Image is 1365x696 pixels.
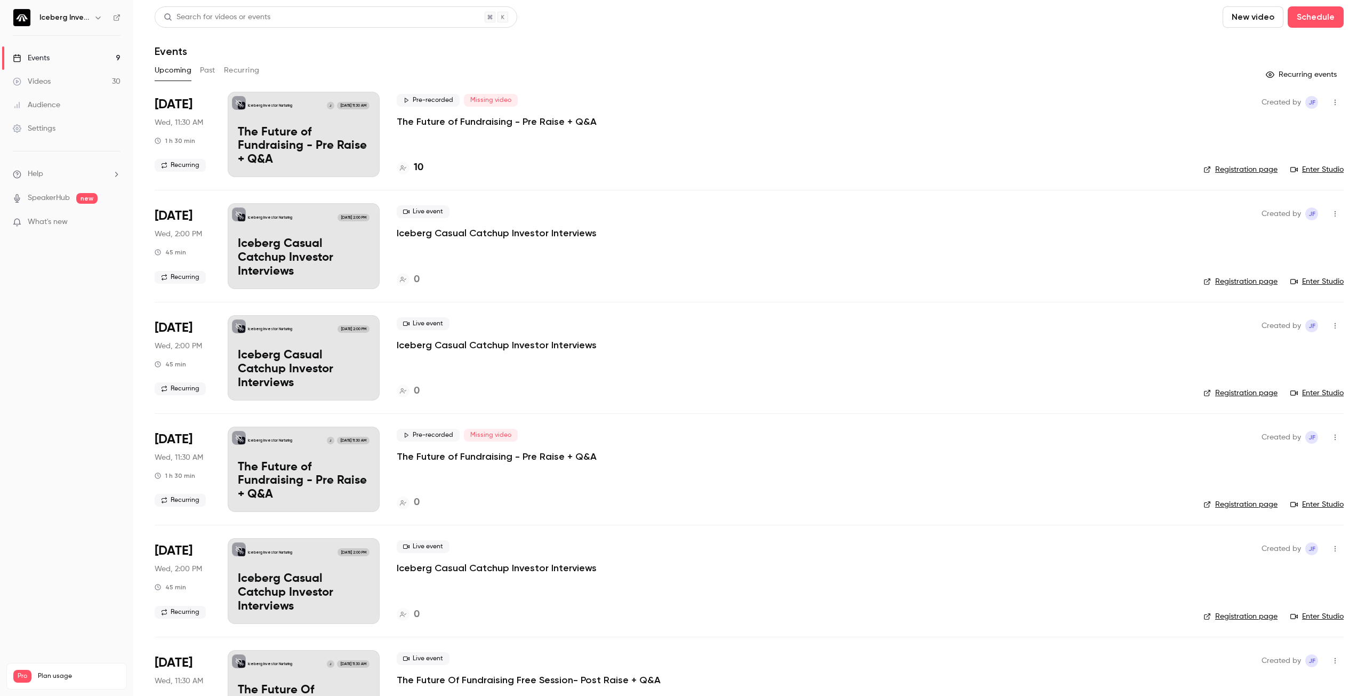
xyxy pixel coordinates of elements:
p: Iceberg Investor Nurturing [248,661,292,667]
a: The Future Of Fundraising Free Session- Post Raise + Q&A [397,674,661,686]
span: JF [1308,207,1315,220]
span: Jock Fairweather [1305,207,1318,220]
span: Created by [1262,431,1301,444]
a: Enter Studio [1290,499,1344,510]
span: Recurring [155,159,206,172]
span: Wed, 11:30 AM [155,117,203,128]
h1: Events [155,45,187,58]
span: Created by [1262,207,1301,220]
span: [DATE] 11:30 AM [337,660,369,668]
span: Recurring [155,382,206,395]
span: Help [28,169,43,180]
span: JF [1308,431,1315,444]
span: Recurring [155,494,206,507]
span: Live event [397,317,449,330]
p: Iceberg Casual Catchup Investor Interviews [397,562,597,574]
a: Registration page [1203,276,1278,287]
div: Sep 10 Wed, 11:30 AM (Australia/Brisbane) [155,427,211,512]
a: The Future of Fundraising - Pre Raise + Q&AIceberg Investor NurturingJ[DATE] 11:30 AMThe Future o... [228,92,380,177]
a: Iceberg Casual Catchup Investor InterviewsIceberg Investor Nurturing[DATE] 2:00 PMIceberg Casual ... [228,203,380,289]
button: Schedule [1288,6,1344,28]
iframe: Noticeable Trigger [108,218,121,227]
div: 45 min [155,248,186,257]
div: Aug 27 Wed, 2:00 PM (Australia/Brisbane) [155,203,211,289]
div: Aug 27 Wed, 11:30 AM (Australia/Brisbane) [155,92,211,177]
div: Sep 3 Wed, 2:00 PM (Australia/Brisbane) [155,315,211,401]
div: 45 min [155,360,186,369]
a: Enter Studio [1290,276,1344,287]
span: JF [1308,96,1315,109]
p: Iceberg Investor Nurturing [248,326,292,332]
span: [DATE] [155,542,192,559]
a: The Future of Fundraising - Pre Raise + Q&A [397,115,597,128]
span: JF [1308,542,1315,555]
span: [DATE] 2:00 PM [338,214,369,221]
p: Iceberg Investor Nurturing [248,103,292,108]
span: Wed, 2:00 PM [155,229,202,239]
h6: Iceberg Investor Nurturing [39,12,90,23]
h4: 0 [414,384,420,398]
p: The Future of Fundraising - Pre Raise + Q&A [238,461,370,502]
span: Jock Fairweather [1305,542,1318,555]
p: Iceberg Investor Nurturing [248,550,292,555]
span: [DATE] [155,96,192,113]
span: Missing video [464,429,518,442]
a: Enter Studio [1290,611,1344,622]
span: new [76,193,98,204]
a: 0 [397,273,420,287]
button: Upcoming [155,62,191,79]
span: Jock Fairweather [1305,319,1318,332]
a: The Future of Fundraising - Pre Raise + Q&AIceberg Investor NurturingJ[DATE] 11:30 AMThe Future o... [228,427,380,512]
a: Registration page [1203,499,1278,510]
button: Recurring [224,62,260,79]
h4: 0 [414,495,420,510]
button: New video [1223,6,1283,28]
div: J [326,660,335,668]
img: Iceberg Investor Nurturing [13,9,30,26]
button: Recurring events [1261,66,1344,83]
span: Recurring [155,271,206,284]
a: Enter Studio [1290,164,1344,175]
span: JF [1308,654,1315,667]
span: Created by [1262,319,1301,332]
div: 45 min [155,583,186,591]
a: SpeakerHub [28,193,70,204]
span: [DATE] [155,319,192,337]
span: [DATE] [155,207,192,225]
li: help-dropdown-opener [13,169,121,180]
a: Registration page [1203,388,1278,398]
a: 10 [397,161,423,175]
span: Jock Fairweather [1305,96,1318,109]
div: 1 h 30 min [155,137,195,145]
button: Past [200,62,215,79]
div: Search for videos or events [164,12,270,23]
span: Wed, 11:30 AM [155,676,203,686]
a: 0 [397,384,420,398]
span: Live event [397,652,449,665]
span: Live event [397,540,449,553]
p: Iceberg Casual Catchup Investor Interviews [238,572,370,613]
a: Iceberg Casual Catchup Investor Interviews [397,227,597,239]
div: Sep 10 Wed, 2:00 PM (Australia/Brisbane) [155,538,211,623]
span: Plan usage [38,672,120,681]
a: 0 [397,495,420,510]
a: Registration page [1203,611,1278,622]
a: Iceberg Casual Catchup Investor InterviewsIceberg Investor Nurturing[DATE] 2:00 PMIceberg Casual ... [228,538,380,623]
a: The Future of Fundraising - Pre Raise + Q&A [397,450,597,463]
span: JF [1308,319,1315,332]
p: Iceberg Casual Catchup Investor Interviews [397,339,597,351]
span: Recurring [155,606,206,619]
div: 1 h 30 min [155,471,195,480]
h4: 10 [414,161,423,175]
p: Iceberg Casual Catchup Investor Interviews [238,349,370,390]
span: Created by [1262,96,1301,109]
span: Missing video [464,94,518,107]
a: Iceberg Casual Catchup Investor InterviewsIceberg Investor Nurturing[DATE] 2:00 PMIceberg Casual ... [228,315,380,401]
span: Created by [1262,542,1301,555]
span: [DATE] [155,431,192,448]
span: Jock Fairweather [1305,654,1318,667]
